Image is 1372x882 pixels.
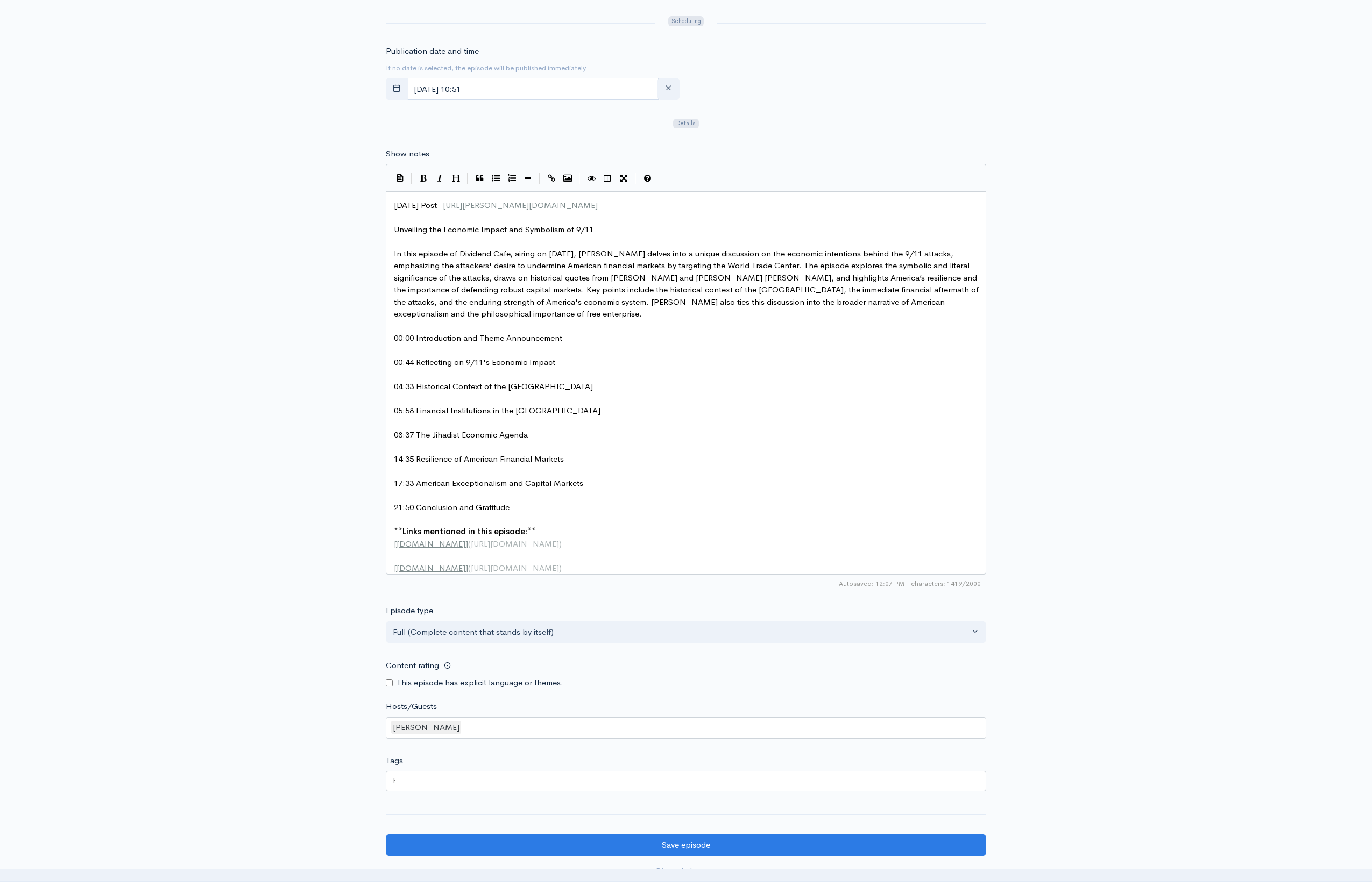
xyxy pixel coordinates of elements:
i: | [635,173,636,185]
button: Full (Complete content that stands by itself) [386,621,986,643]
div: Full (Complete content that stands by itself) [393,626,970,639]
i: | [539,173,540,185]
button: Create Link [543,170,560,187]
button: Toggle Side by Side [599,170,616,187]
div: [PERSON_NAME] [391,721,461,734]
label: Tags [386,755,403,767]
button: Bold [415,170,432,187]
span: [URL][DOMAIN_NAME] [471,539,559,549]
span: Details [673,119,698,129]
button: Quote [471,170,487,187]
span: ] [465,563,468,573]
button: Toggle Fullscreen [616,170,632,187]
button: Heading [448,170,464,187]
button: Numbered List [504,170,520,187]
input: Enter tags for this episode [393,775,395,787]
i: | [467,173,468,185]
button: Toggle Preview [583,170,599,187]
span: 14:35 Resilience of American Financial Markets [394,454,564,464]
span: Links mentioned in this episode: [402,526,527,536]
label: This episode has explicit language or themes. [397,677,563,689]
label: Content rating [386,655,439,677]
i: | [411,173,412,185]
span: ( [468,563,471,573]
button: clear [657,78,680,100]
label: Publication date and time [386,45,479,58]
span: Unveiling the Economic Impact and Symbolism of 9/11 [394,224,593,234]
button: toggle [386,78,408,100]
span: 17:33 American Exceptionalism and Capital Markets [394,478,583,488]
small: If no date is selected, the episode will be published immediately. [386,63,588,73]
span: ) [559,563,562,573]
label: Episode type [386,605,433,617]
span: ) [559,539,562,549]
button: Generic List [487,170,504,187]
span: Scheduling [668,16,704,26]
span: 1419/2000 [911,579,981,589]
span: ] [465,539,468,549]
span: [ [394,539,397,549]
button: Italic [432,170,448,187]
label: Hosts/Guests [386,700,437,713]
span: 21:50 Conclusion and Gratitude [394,502,510,512]
span: 00:44 Reflecting on 9/11's Economic Impact [394,357,555,367]
button: Insert Image [560,170,576,187]
button: Insert Show Notes Template [392,169,408,185]
span: [DOMAIN_NAME] [397,539,465,549]
label: Show notes [386,148,429,160]
span: [DATE] Post - [394,200,598,210]
span: 04:33 Historical Context of the [GEOGRAPHIC_DATA] [394,381,593,391]
button: Insert Horizontal Line [520,170,536,187]
span: [URL][DOMAIN_NAME] [471,563,559,573]
span: 05:58 Financial Institutions in the [GEOGRAPHIC_DATA] [394,405,600,415]
i: | [579,173,580,185]
span: ( [468,539,471,549]
span: [ [394,563,397,573]
span: 08:37 The Jihadist Economic Agenda [394,429,528,440]
span: In this episode of Dividend Cafe, airing on [DATE], [PERSON_NAME] delves into a unique discussion... [394,248,981,319]
a: Discard changes [386,860,986,882]
button: Markdown Guide [639,170,655,187]
span: [URL][PERSON_NAME][DOMAIN_NAME] [443,200,598,210]
span: [DOMAIN_NAME] [397,563,465,573]
span: Autosaved: 12:07 PM [839,579,904,589]
span: 00:00 Introduction and Theme Announcement [394,333,562,343]
input: Save episode [386,834,986,856]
